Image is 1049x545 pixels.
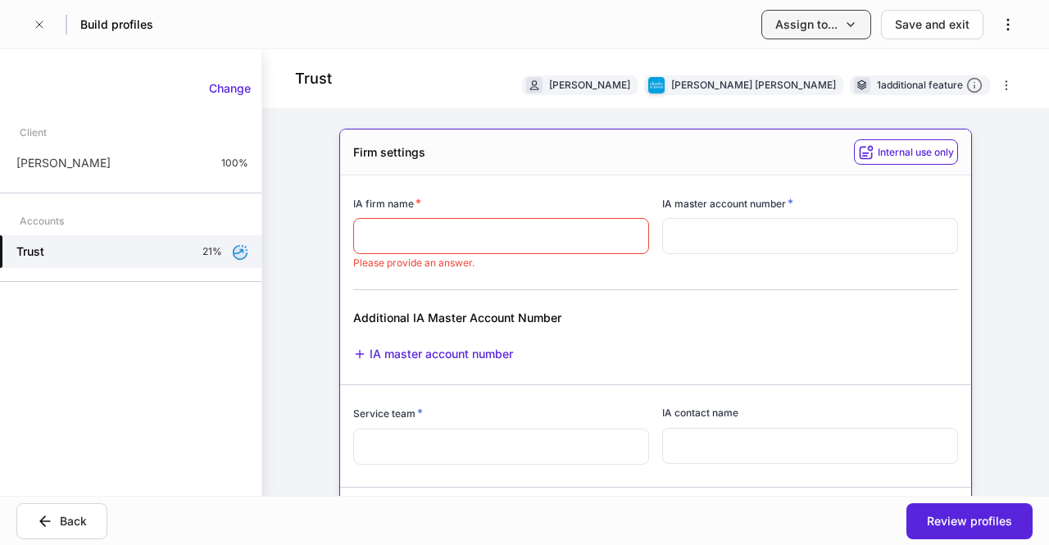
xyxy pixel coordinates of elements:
[906,503,1033,539] button: Review profiles
[16,503,107,539] button: Back
[221,157,248,170] p: 100%
[198,75,261,102] button: Change
[881,10,983,39] button: Save and exit
[209,80,251,97] div: Change
[20,118,47,147] div: Client
[662,195,793,211] h6: IA master account number
[775,16,838,33] div: Assign to...
[761,10,871,39] button: Assign to...
[353,257,649,270] p: Please provide an answer.
[202,245,222,258] p: 21%
[80,16,153,33] h5: Build profiles
[16,155,111,171] p: [PERSON_NAME]
[895,16,970,33] div: Save and exit
[877,77,983,94] div: 1 additional feature
[549,77,630,93] div: [PERSON_NAME]
[878,144,954,160] h6: Internal use only
[648,77,665,93] img: charles-schwab-BFYFdbvS.png
[20,207,64,235] div: Accounts
[60,513,87,529] div: Back
[353,195,421,211] h6: IA firm name
[353,346,513,363] button: IA master account number
[295,69,332,89] h4: Trust
[353,310,752,326] div: Additional IA Master Account Number
[353,144,425,161] h5: Firm settings
[662,405,738,420] h6: IA contact name
[353,405,423,421] h6: Service team
[16,243,44,260] h5: Trust
[671,77,836,93] div: [PERSON_NAME] [PERSON_NAME]
[927,513,1012,529] div: Review profiles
